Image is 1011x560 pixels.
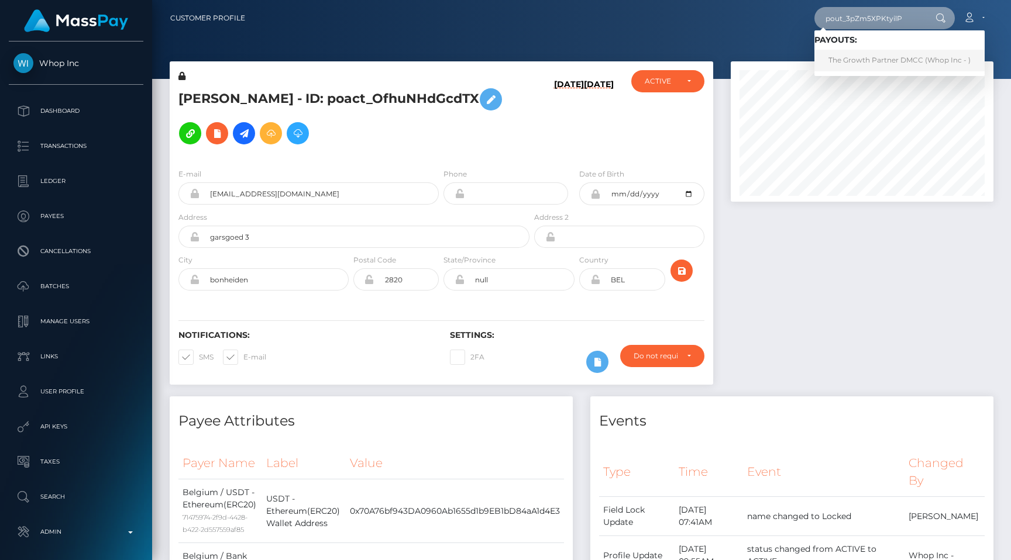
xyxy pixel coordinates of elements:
[178,447,262,479] th: Payer Name
[13,383,139,400] p: User Profile
[24,9,128,32] img: MassPay Logo
[13,523,139,541] p: Admin
[178,212,207,223] label: Address
[814,7,924,29] input: Search...
[534,212,569,223] label: Address 2
[13,348,139,365] p: Links
[9,482,143,511] a: Search
[233,122,255,144] a: Initiate Payout
[9,167,143,196] a: Ledger
[579,255,608,265] label: Country
[9,517,143,547] a: Admin
[814,35,985,45] h6: Payouts:
[13,418,139,435] p: API Keys
[13,313,139,330] p: Manage Users
[743,497,904,536] td: name changed to Locked
[743,447,904,497] th: Event
[13,102,139,120] p: Dashboard
[223,350,266,365] label: E-mail
[13,488,139,506] p: Search
[599,497,675,536] td: Field Lock Update
[13,243,139,260] p: Cancellations
[13,137,139,155] p: Transactions
[584,79,614,154] h6: [DATE]
[346,479,564,543] td: 0x70A76bf943DA0960Ab1655d1b9EB1bD84aA1d4E3
[178,330,432,340] h6: Notifications:
[450,350,484,365] label: 2FA
[9,202,143,231] a: Payees
[599,447,675,497] th: Type
[443,169,467,179] label: Phone
[579,169,624,179] label: Date of Birth
[13,172,139,190] p: Ledger
[262,447,346,479] th: Label
[262,479,346,543] td: USDT - Ethereum(ERC20) Wallet Address
[675,497,743,536] td: [DATE] 07:41AM
[9,237,143,266] a: Cancellations
[9,132,143,161] a: Transactions
[905,447,985,497] th: Changed By
[599,411,985,431] h4: Events
[178,479,262,543] td: Belgium / USDT - Ethereum(ERC20)
[178,169,201,179] label: E-mail
[905,497,985,536] td: [PERSON_NAME]
[183,513,247,534] small: 71475974-2f9d-4428-b422-2d557559af85
[9,58,143,68] span: Whop Inc
[178,411,564,431] h4: Payee Attributes
[631,70,704,92] button: ACTIVE
[9,342,143,371] a: Links
[675,447,743,497] th: Time
[443,255,496,265] label: State/Province
[170,6,245,30] a: Customer Profile
[9,272,143,301] a: Batches
[178,350,214,365] label: SMS
[13,278,139,295] p: Batches
[9,96,143,126] a: Dashboard
[13,53,33,73] img: Whop Inc
[9,307,143,336] a: Manage Users
[634,351,678,361] div: Do not require
[178,82,523,150] h5: [PERSON_NAME] - ID: poact_OfhuNHdGcdTX
[9,412,143,441] a: API Keys
[13,208,139,225] p: Payees
[353,255,396,265] label: Postal Code
[814,50,985,71] a: The Growth Partner DMCC (Whop Inc - )
[9,377,143,406] a: User Profile
[178,255,192,265] label: City
[346,447,564,479] th: Value
[450,330,704,340] h6: Settings:
[620,345,704,367] button: Do not require
[554,79,584,154] h6: [DATE]
[645,77,678,86] div: ACTIVE
[9,447,143,476] a: Taxes
[13,453,139,471] p: Taxes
